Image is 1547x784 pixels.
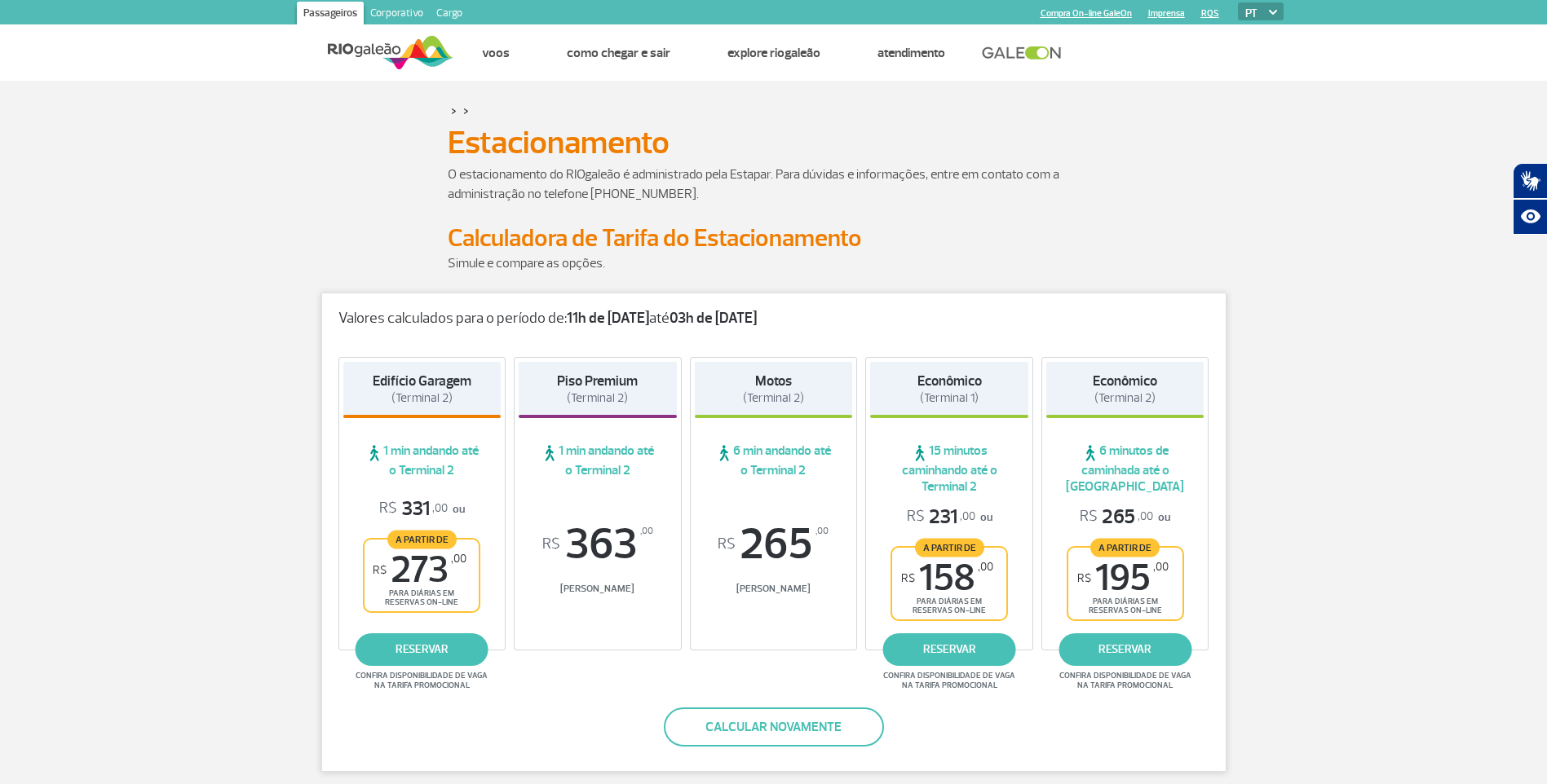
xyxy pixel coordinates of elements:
span: 273 [373,552,466,588]
sup: R$ [1077,571,1091,585]
a: reservar [883,633,1016,666]
a: RQS [1201,8,1219,19]
strong: Motos [755,372,792,390]
h1: Estacionamento [448,129,1100,156]
p: ou [379,496,465,522]
span: para diárias em reservas on-line [378,588,465,607]
span: A partir de [387,530,457,548]
p: ou [907,504,992,530]
h2: Calculadora de Tarifa do Estacionamento [448,223,1100,253]
sup: R$ [718,535,736,553]
a: reservar [356,633,488,666]
strong: Econômico [917,372,982,390]
sup: ,00 [815,522,829,540]
span: para diárias em reservas on-line [906,597,992,615]
span: 265 [695,522,853,566]
button: Calcular novamente [664,707,884,747]
a: Atendimento [877,45,945,61]
sup: ,00 [640,522,653,540]
p: Simule e compare as opções. [448,253,1100,273]
a: Explore RIOgaleão [727,45,820,61]
span: 231 [907,504,975,530]
span: 1 min andando até o Terminal 2 [343,443,502,478]
strong: 11h de [DATE] [567,309,649,328]
span: 6 min andando até o Terminal 2 [695,443,853,478]
span: 195 [1077,560,1169,597]
sup: ,00 [451,552,466,566]
sup: R$ [901,571,915,585]
span: (Terminal 2) [567,390,628,406]
div: Plugin de acessibilidade da Hand Talk. [1513,163,1547,235]
span: 265 [1080,504,1153,530]
span: para diárias em reservas on-line [1082,597,1169,615]
span: [PERSON_NAME] [519,583,677,595]
a: Imprensa [1148,8,1185,19]
span: A partir de [915,538,984,557]
a: Voos [482,45,510,61]
span: 1 min andando até o Terminal 2 [519,443,677,478]
sup: R$ [373,563,387,577]
a: reservar [1059,633,1191,666]
span: A partir de [1090,538,1160,557]
button: Abrir tradutor de língua de sinais. [1513,163,1547,199]
a: Compra On-line GaleOn [1041,8,1132,19]
strong: Piso Premium [557,372,638,390]
span: (Terminal 1) [920,390,979,406]
a: Corporativo [364,2,430,28]
a: > [463,101,469,120]
strong: 03h de [DATE] [670,309,757,328]
span: 363 [519,522,677,566]
a: Passageiros [297,2,364,28]
a: Como chegar e sair [567,45,670,61]
span: Confira disponibilidade de vaga na tarifa promocional [353,671,490,690]
sup: ,00 [1153,560,1169,574]
span: Confira disponibilidade de vaga na tarifa promocional [881,671,1018,690]
p: ou [1080,504,1170,530]
span: 331 [379,496,448,522]
span: (Terminal 2) [743,390,804,406]
span: 6 minutos de caminhada até o [GEOGRAPHIC_DATA] [1046,443,1204,495]
p: Valores calculados para o período de: até [338,310,1209,328]
a: Cargo [430,2,469,28]
span: 158 [901,560,993,597]
span: (Terminal 2) [1094,390,1156,406]
span: Confira disponibilidade de vaga na tarifa promocional [1057,671,1194,690]
strong: Econômico [1093,372,1157,390]
sup: R$ [542,535,560,553]
span: 15 minutos caminhando até o Terminal 2 [870,443,1028,495]
span: [PERSON_NAME] [695,583,853,595]
a: > [451,101,457,120]
span: (Terminal 2) [391,390,453,406]
button: Abrir recursos assistivos. [1513,199,1547,235]
strong: Edifício Garagem [373,372,471,390]
sup: ,00 [978,560,993,574]
p: O estacionamento do RIOgaleão é administrado pela Estapar. Para dúvidas e informações, entre em c... [448,165,1100,204]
